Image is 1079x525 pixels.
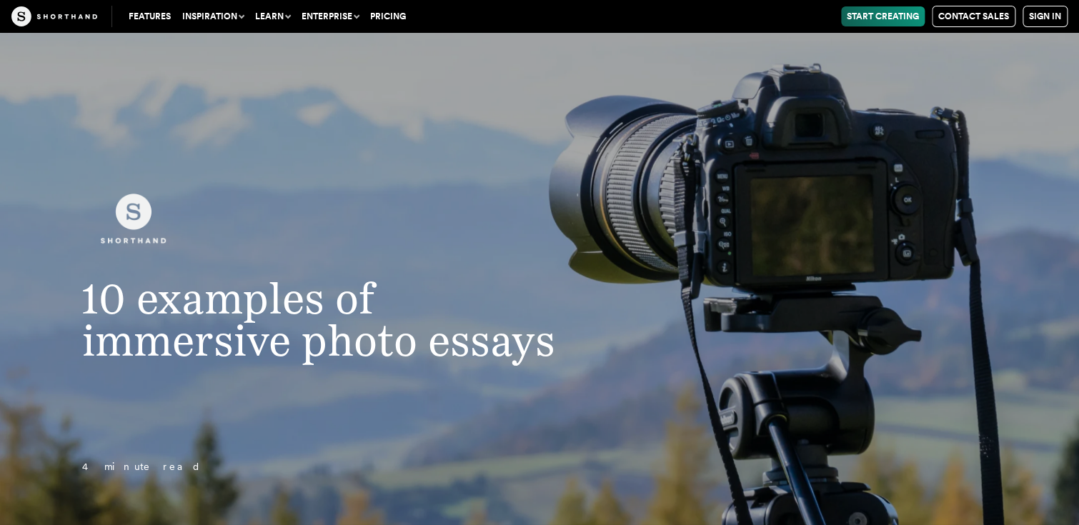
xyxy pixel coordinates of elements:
[1023,6,1068,27] a: Sign in
[176,6,249,26] button: Inspiration
[296,6,364,26] button: Enterprise
[249,6,296,26] button: Learn
[54,277,620,363] h1: 10 examples of immersive photo essays
[11,6,97,26] img: The Craft
[364,6,412,26] a: Pricing
[932,6,1015,27] a: Contact Sales
[123,6,176,26] a: Features
[841,6,925,26] a: Start Creating
[54,459,620,476] p: 4 minute read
